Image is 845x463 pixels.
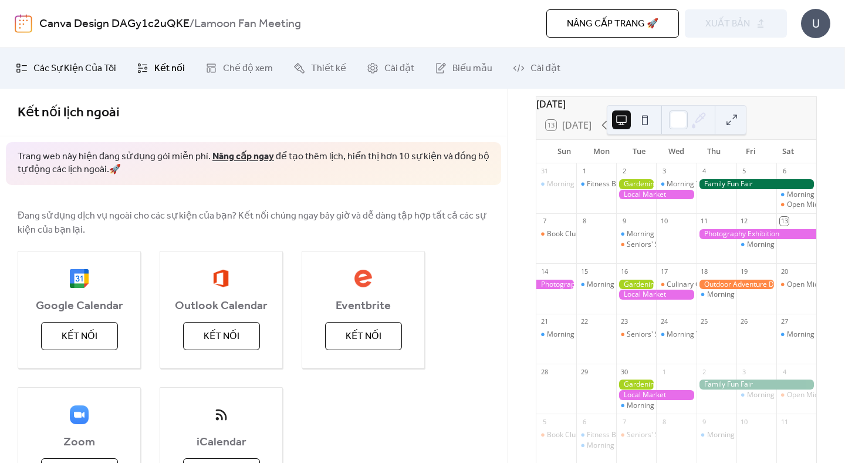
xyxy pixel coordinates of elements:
div: Morning Yoga Bliss [576,280,616,290]
div: Fitness Bootcamp [587,430,645,440]
div: 3 [660,167,668,176]
img: logo [15,14,32,33]
div: Photography Exhibition [536,280,576,290]
div: Morning Yoga Bliss [776,330,816,340]
div: Morning Yoga Bliss [656,330,696,340]
span: Thiết kế [311,62,346,76]
div: Seniors' Social Tea [616,430,656,440]
div: Seniors' Social Tea [627,240,688,250]
button: Kết nối [183,322,260,350]
span: Eventbrite [302,299,424,313]
span: Các Sự Kiện Của Tôi [33,62,116,76]
div: Wed [658,140,695,163]
div: Morning Yoga Bliss [547,179,610,189]
div: 17 [660,267,668,276]
div: Morning Yoga Bliss [536,330,576,340]
div: [DATE] [536,97,816,111]
div: 8 [660,417,668,426]
a: Nâng cấp ngay [212,147,274,166]
a: Kết nối [128,52,194,84]
div: Local Market [616,290,696,300]
div: Book Club Gathering [536,229,576,239]
div: 9 [700,417,709,426]
div: Family Fun Fair [697,380,816,390]
div: Morning Yoga Bliss [587,441,650,451]
div: Morning Yoga Bliss [736,240,776,250]
div: Morning Yoga Bliss [536,179,576,189]
div: Photography Exhibition [697,229,816,239]
div: 10 [660,217,668,226]
div: 22 [580,317,589,326]
div: Local Market [616,390,696,400]
div: Gardening Workshop [616,280,656,290]
div: 6 [580,417,589,426]
div: Local Market [616,190,696,200]
div: Tue [620,140,658,163]
img: ical [212,405,231,424]
div: Seniors' Social Tea [616,240,656,250]
div: 23 [620,317,628,326]
span: Trang web này hiện đang sử dụng gói miễn phí. để tạo thêm lịch, hiển thị hơn 10 sự kiện và đồng b... [18,150,489,177]
div: Culinary Cooking Class [656,280,696,290]
div: Fitness Bootcamp [587,179,645,189]
div: Open Mic Night [776,390,816,400]
a: Chế độ xem [197,52,282,84]
div: 30 [620,367,628,376]
div: Thu [695,140,732,163]
div: Outdoor Adventure Day [697,280,776,290]
span: Zoom [18,435,140,449]
div: 27 [780,317,789,326]
div: Fri [732,140,770,163]
div: 19 [740,267,749,276]
a: Biểu mẫu [426,52,501,84]
div: 9 [620,217,628,226]
div: Seniors' Social Tea [616,330,656,340]
span: Outlook Calendar [160,299,282,313]
div: 24 [660,317,668,326]
div: Morning Yoga Bliss [747,390,810,400]
span: Kết nối lịch ngoài [18,100,120,126]
div: Morning Yoga Bliss [707,430,770,440]
div: 4 [780,367,789,376]
div: 3 [740,367,749,376]
div: 7 [540,217,549,226]
img: outlook [213,269,229,288]
span: Chế độ xem [223,62,273,76]
div: 11 [700,217,709,226]
span: Cài đặt [530,62,560,76]
div: Morning Yoga Bliss [697,290,736,300]
span: Kết nối [62,330,97,344]
b: / [190,13,194,35]
div: Morning Yoga Bliss [707,290,770,300]
div: 31 [540,167,549,176]
div: 1 [580,167,589,176]
div: 25 [700,317,709,326]
span: Kết nối [154,62,185,76]
div: 6 [780,167,789,176]
div: Book Club Gathering [536,430,576,440]
img: google [70,269,89,288]
a: Các Sự Kiện Của Tôi [7,52,125,84]
div: Morning Yoga Bliss [656,179,696,189]
div: 1 [660,367,668,376]
button: Kết nối [41,322,118,350]
a: Cài đặt [358,52,423,84]
div: 5 [740,167,749,176]
span: Nâng cấp trang 🚀 [567,17,658,31]
div: 2 [700,367,709,376]
div: Morning Yoga Bliss [576,441,616,451]
b: Lamoon Fan Meeting [194,13,301,35]
div: 13 [780,217,789,226]
div: Morning Yoga Bliss [587,280,650,290]
div: Open Mic Night [776,280,816,290]
img: zoom [70,405,89,424]
span: iCalendar [160,435,282,449]
div: 16 [620,267,628,276]
div: Book Club Gathering [547,430,614,440]
div: 11 [780,417,789,426]
div: Morning Yoga Bliss [667,330,729,340]
div: Gardening Workshop [616,179,656,189]
div: 10 [740,417,749,426]
div: 2 [620,167,628,176]
span: Google Calendar [18,299,140,313]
